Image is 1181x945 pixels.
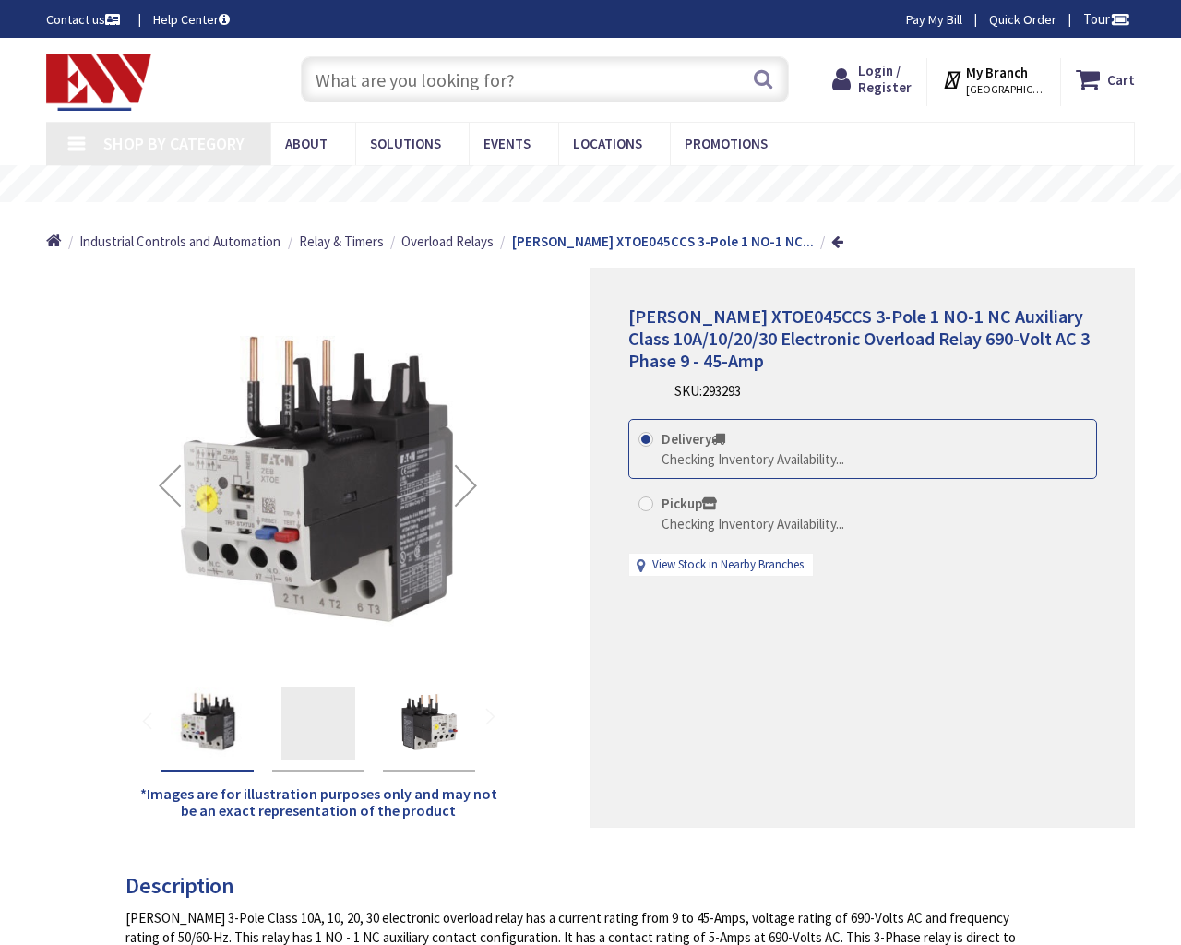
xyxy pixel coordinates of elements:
[685,135,768,152] span: Promotions
[512,233,814,250] strong: [PERSON_NAME] XTOE045CCS 3-Pole 1 NO-1 NC...
[161,677,254,772] div: Eaton XTOE045CCS 3-Pole 1 NO-1 NC Auxiliary Class 10A/10/20/30 Electronic Overload Relay 690-Volt...
[628,305,1090,372] span: [PERSON_NAME] XTOE045CCS 3-Pole 1 NO-1 NC Auxiliary Class 10A/10/20/30 Electronic Overload Relay ...
[134,300,504,670] img: Eaton XTOE045CCS 3-Pole 1 NO-1 NC Auxiliary Class 10A/10/20/30 Electronic Overload Relay 690-Volt...
[299,232,384,251] a: Relay & Timers
[299,233,384,250] span: Relay & Timers
[401,233,494,250] span: Overload Relays
[103,133,245,154] span: Shop By Category
[966,64,1028,81] strong: My Branch
[989,10,1056,29] a: Quick Order
[133,300,207,670] div: Previous
[662,430,725,448] strong: Delivery
[573,135,642,152] span: Locations
[383,677,475,772] div: Eaton XTOE045CCS 3-Pole 1 NO-1 NC Auxiliary Class 10A/10/20/30 Electronic Overload Relay 690-Volt...
[906,10,962,29] a: Pay My Bill
[966,82,1044,97] span: [GEOGRAPHIC_DATA], [GEOGRAPHIC_DATA]
[79,233,280,250] span: Industrial Controls and Automation
[942,63,1044,96] div: My Branch [GEOGRAPHIC_DATA], [GEOGRAPHIC_DATA]
[438,174,776,195] rs-layer: Free Same Day Pickup at 19 Locations
[392,687,466,760] img: Eaton XTOE045CCS 3-Pole 1 NO-1 NC Auxiliary Class 10A/10/20/30 Electronic Overload Relay 690-Volt...
[858,62,912,96] span: Login / Register
[662,449,844,469] div: Checking Inventory Availability...
[133,786,503,819] h5: *Images are for illustration purposes only and may not be an exact representation of the product
[1076,63,1135,96] a: Cart
[301,56,789,102] input: What are you looking for?
[483,135,531,152] span: Events
[46,10,124,29] a: Contact us
[79,232,280,251] a: Industrial Controls and Automation
[125,874,1042,898] h3: Description
[285,135,328,152] span: About
[652,556,804,574] a: View Stock in Nearby Branches
[153,10,230,29] a: Help Center
[674,381,741,401] div: SKU:
[272,677,364,772] div: Eaton XTOE045CCS 3-Pole 1 NO-1 NC Auxiliary Class 10A/10/20/30 Electronic Overload Relay 690-Volt...
[832,63,912,96] a: Login / Register
[1083,10,1130,28] span: Tour
[662,514,844,533] div: Checking Inventory Availability...
[171,687,245,760] img: Eaton XTOE045CCS 3-Pole 1 NO-1 NC Auxiliary Class 10A/10/20/30 Electronic Overload Relay 690-Volt...
[401,232,494,251] a: Overload Relays
[429,300,503,670] div: Next
[370,135,441,152] span: Solutions
[46,54,151,111] img: Electrical Wholesalers, Inc.
[662,495,717,512] strong: Pickup
[702,382,741,400] span: 293293
[1107,63,1135,96] strong: Cart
